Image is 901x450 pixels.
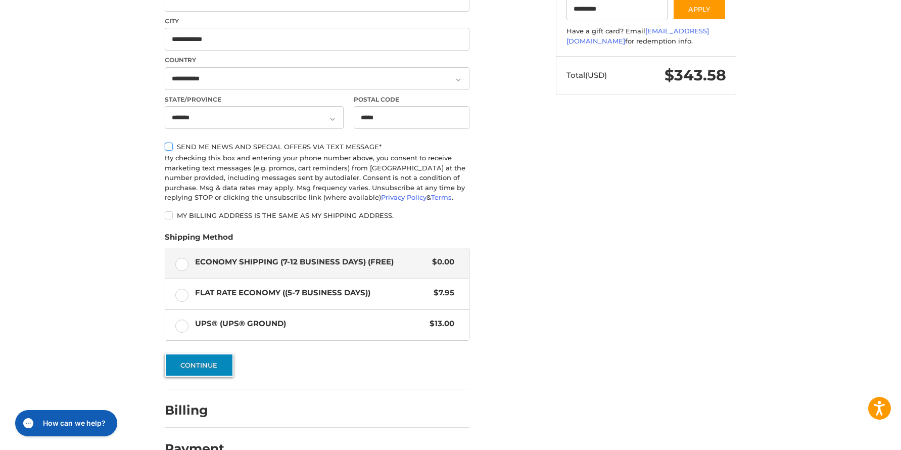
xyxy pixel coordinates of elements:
[165,95,344,104] label: State/Province
[424,318,454,330] span: $13.00
[165,211,469,219] label: My billing address is the same as my shipping address.
[195,256,428,268] span: Economy Shipping (7-12 Business Days) (Free)
[566,70,607,80] span: Total (USD)
[165,143,469,151] label: Send me news and special offers via text message*
[165,17,469,26] label: City
[165,353,233,377] button: Continue
[165,56,469,65] label: Country
[10,407,120,440] iframe: Gorgias live chat messenger
[165,153,469,203] div: By checking this box and entering your phone number above, you consent to receive marketing text ...
[429,287,454,299] span: $7.95
[165,402,224,418] h2: Billing
[381,193,426,201] a: Privacy Policy
[195,287,429,299] span: Flat Rate Economy ((5-7 Business Days))
[431,193,452,201] a: Terms
[427,256,454,268] span: $0.00
[165,232,233,248] legend: Shipping Method
[354,95,470,104] label: Postal Code
[195,318,425,330] span: UPS® (UPS® Ground)
[665,66,726,84] span: $343.58
[566,27,709,45] a: [EMAIL_ADDRESS][DOMAIN_NAME]
[566,26,726,46] div: Have a gift card? Email for redemption info.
